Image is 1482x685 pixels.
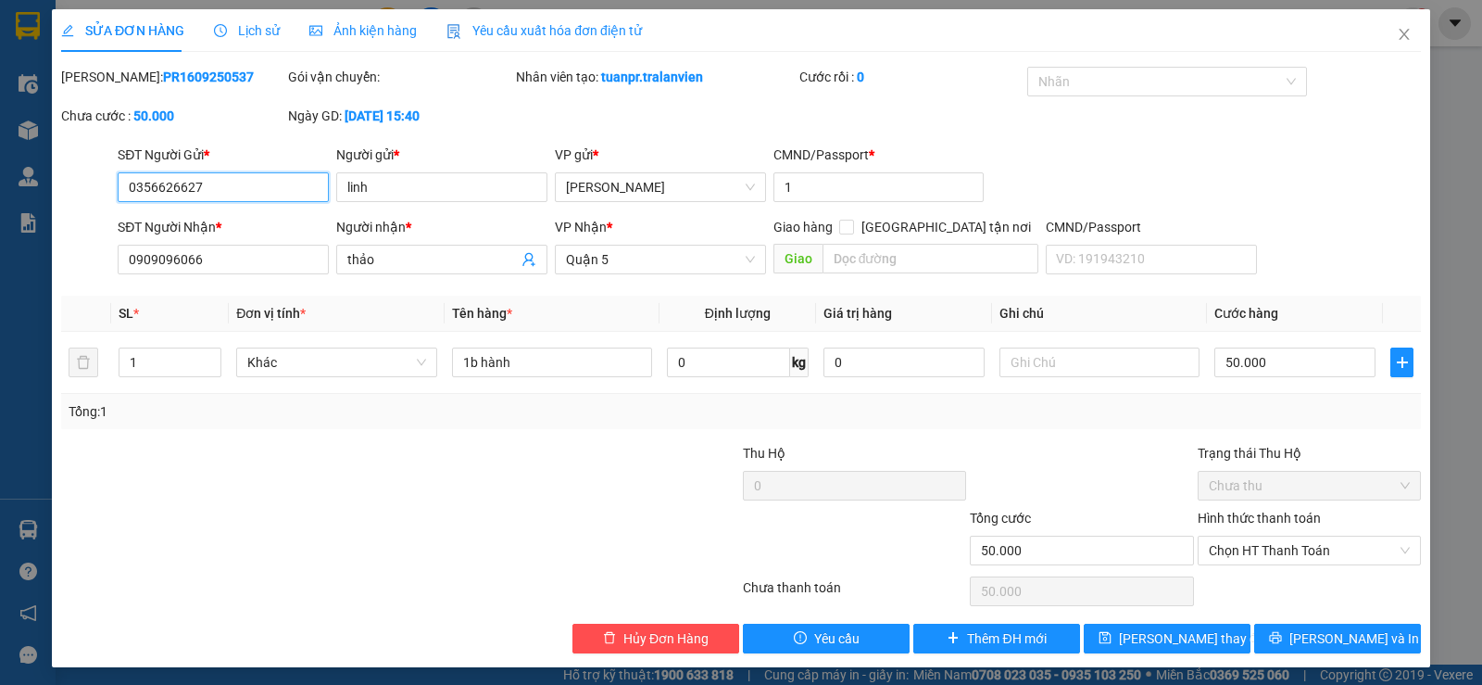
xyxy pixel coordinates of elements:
[1214,306,1278,321] span: Cước hàng
[61,23,184,38] span: SỬA ĐƠN HÀNG
[794,631,807,646] span: exclamation-circle
[1397,27,1412,42] span: close
[446,23,642,38] span: Yêu cầu xuất hóa đơn điện tử
[1046,217,1257,237] div: CMND/Passport
[743,624,910,653] button: exclamation-circleYêu cầu
[814,628,860,649] span: Yêu cầu
[967,628,1046,649] span: Thêm ĐH mới
[992,296,1207,332] th: Ghi chú
[1289,628,1419,649] span: [PERSON_NAME] và In
[1378,9,1430,61] button: Close
[1119,628,1267,649] span: [PERSON_NAME] thay đổi
[1254,624,1421,653] button: printer[PERSON_NAME] và In
[854,217,1038,237] span: [GEOGRAPHIC_DATA] tận nơi
[309,23,417,38] span: Ảnh kiện hàng
[743,446,785,461] span: Thu Hộ
[336,217,547,237] div: Người nhận
[790,348,809,377] span: kg
[247,349,425,376] span: Khác
[623,628,709,649] span: Hủy Đơn Hàng
[214,24,227,37] span: clock-circle
[118,217,329,237] div: SĐT Người Nhận
[23,120,68,207] b: Trà Lan Viên
[309,24,322,37] span: picture
[555,145,766,165] div: VP gửi
[1209,537,1410,564] span: Chọn HT Thanh Toán
[970,511,1031,526] span: Tổng cước
[603,631,616,646] span: delete
[566,173,755,201] span: Phan Rang
[288,106,511,126] div: Ngày GD:
[555,220,607,235] span: VP Nhận
[705,306,771,321] span: Định lượng
[913,624,1080,653] button: plusThêm ĐH mới
[1269,631,1282,646] span: printer
[61,67,284,87] div: [PERSON_NAME]:
[601,70,703,84] b: tuanpr.tralanvien
[741,577,968,610] div: Chưa thanh toán
[114,27,183,210] b: Trà Lan Viên - Gửi khách hàng
[118,145,329,165] div: SĐT Người Gửi
[1198,511,1321,526] label: Hình thức thanh toán
[773,244,823,273] span: Giao
[1390,348,1413,377] button: plus
[999,348,1199,377] input: Ghi Chú
[61,24,74,37] span: edit
[773,145,985,165] div: CMND/Passport
[336,145,547,165] div: Người gửi
[156,88,255,111] li: (c) 2017
[516,67,797,87] div: Nhân viên tạo:
[446,24,461,39] img: icon
[1209,472,1410,500] span: Chưa thu
[69,401,573,422] div: Tổng: 1
[566,246,755,273] span: Quận 5
[452,348,652,377] input: VD: Bàn, Ghế
[773,220,833,235] span: Giao hàng
[163,70,254,84] b: PR1609250537
[133,108,174,123] b: 50.000
[521,252,536,267] span: user-add
[857,70,864,84] b: 0
[119,306,133,321] span: SL
[236,306,306,321] span: Đơn vị tính
[1198,443,1421,463] div: Trạng thái Thu Hộ
[1099,631,1111,646] span: save
[947,631,960,646] span: plus
[1391,355,1413,370] span: plus
[1084,624,1250,653] button: save[PERSON_NAME] thay đổi
[452,306,512,321] span: Tên hàng
[69,348,98,377] button: delete
[345,108,420,123] b: [DATE] 15:40
[201,23,245,68] img: logo.jpg
[572,624,739,653] button: deleteHủy Đơn Hàng
[61,106,284,126] div: Chưa cước :
[799,67,1023,87] div: Cước rồi :
[214,23,280,38] span: Lịch sử
[288,67,511,87] div: Gói vận chuyển:
[823,306,892,321] span: Giá trị hàng
[823,244,1039,273] input: Dọc đường
[156,70,255,85] b: [DOMAIN_NAME]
